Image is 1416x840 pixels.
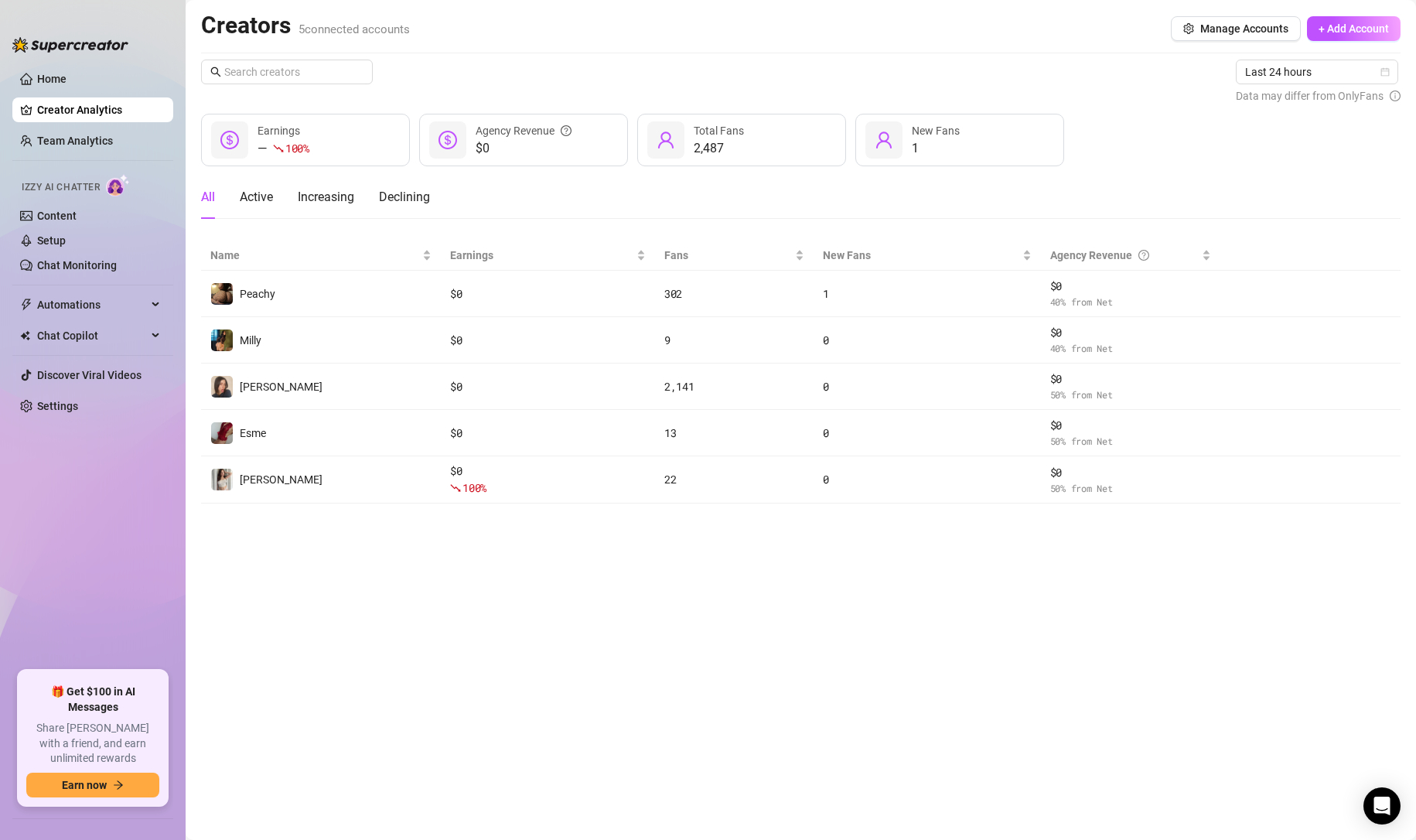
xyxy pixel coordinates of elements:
img: Nina [211,376,233,398]
a: Discover Viral Videos [37,369,142,381]
span: Earnings [450,247,633,264]
span: $ 0 [1050,324,1212,341]
button: Earn nowarrow-right [26,773,159,797]
a: Home [37,73,67,85]
span: calendar [1380,67,1390,77]
span: fall [273,143,284,154]
span: 5 connected accounts [299,22,410,36]
div: 13 [664,425,804,442]
a: Creator Analytics [37,97,161,122]
th: New Fans [814,241,1041,271]
div: 302 [664,285,804,302]
a: Settings [37,400,78,412]
th: Fans [655,241,814,271]
span: $0 [476,139,572,158]
div: 9 [664,332,804,349]
h2: Creators [201,11,410,40]
img: Chat Copilot [20,330,30,341]
span: 100 % [462,480,486,495]
div: 1 [823,285,1032,302]
img: logo-BBDzfeDw.svg [12,37,128,53]
span: user [657,131,675,149]
div: 0 [823,378,1032,395]
span: fall [450,483,461,493]
span: info-circle [1390,87,1401,104]
div: 0 [823,425,1032,442]
span: $ 0 [1050,464,1212,481]
div: Agency Revenue [1050,247,1199,264]
th: Name [201,241,441,271]
div: Declining [379,188,430,207]
span: $ 0 [1050,417,1212,434]
div: 2,141 [664,378,804,395]
span: thunderbolt [20,299,32,311]
div: 0 [823,471,1032,488]
span: dollar-circle [438,131,457,149]
button: + Add Account [1307,16,1401,41]
span: $ 0 [1050,278,1212,295]
span: Earnings [258,125,300,137]
img: Peachy [211,283,233,305]
span: search [210,67,221,77]
span: Earn now [62,779,107,791]
span: Izzy AI Chatter [22,180,100,195]
span: setting [1183,23,1194,34]
span: Total Fans [694,125,744,137]
img: Nina [211,469,233,490]
a: Team Analytics [37,135,113,147]
a: Chat Monitoring [37,259,117,271]
div: Increasing [298,188,354,207]
span: Manage Accounts [1200,22,1288,35]
div: 0 [823,332,1032,349]
span: question-circle [561,122,572,139]
div: $ 0 [450,378,646,395]
span: Milly [240,334,261,347]
img: Milly [211,330,233,351]
div: $ 0 [450,332,646,349]
input: Search creators [224,63,351,80]
span: 40 % from Net [1050,341,1212,356]
div: All [201,188,215,207]
span: Esme [240,427,266,439]
span: Automations [37,292,147,317]
div: 1 [912,139,960,158]
span: Peachy [240,288,275,300]
span: New Fans [912,125,960,137]
span: 50 % from Net [1050,434,1212,449]
span: 50 % from Net [1050,388,1212,402]
span: 100 % [285,141,309,155]
span: 40 % from Net [1050,295,1212,309]
div: 22 [664,471,804,488]
span: question-circle [1138,247,1149,264]
span: Last 24 hours [1245,60,1389,84]
div: Active [240,188,273,207]
div: — [258,139,309,158]
span: arrow-right [113,780,124,790]
div: $ 0 [450,463,646,497]
span: $ 0 [1050,370,1212,388]
span: Fans [664,247,792,264]
span: Chat Copilot [37,323,147,348]
span: dollar-circle [220,131,239,149]
a: Setup [37,234,66,247]
span: user [875,131,893,149]
span: + Add Account [1319,22,1389,35]
img: Esme [211,422,233,444]
button: Manage Accounts [1171,16,1301,41]
div: Open Intercom Messenger [1363,787,1401,825]
th: Earnings [441,241,655,271]
span: Share [PERSON_NAME] with a friend, and earn unlimited rewards [26,721,159,767]
div: $ 0 [450,425,646,442]
span: Data may differ from OnlyFans [1236,87,1384,104]
span: [PERSON_NAME] [240,473,322,486]
span: 50 % from Net [1050,481,1212,496]
span: 🎁 Get $100 in AI Messages [26,685,159,715]
a: Content [37,210,77,222]
span: New Fans [823,247,1019,264]
span: [PERSON_NAME] [240,381,322,393]
img: AI Chatter [106,174,130,196]
div: Agency Revenue [476,122,572,139]
span: Name [210,247,419,264]
div: 2,487 [694,139,744,158]
div: $ 0 [450,285,646,302]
